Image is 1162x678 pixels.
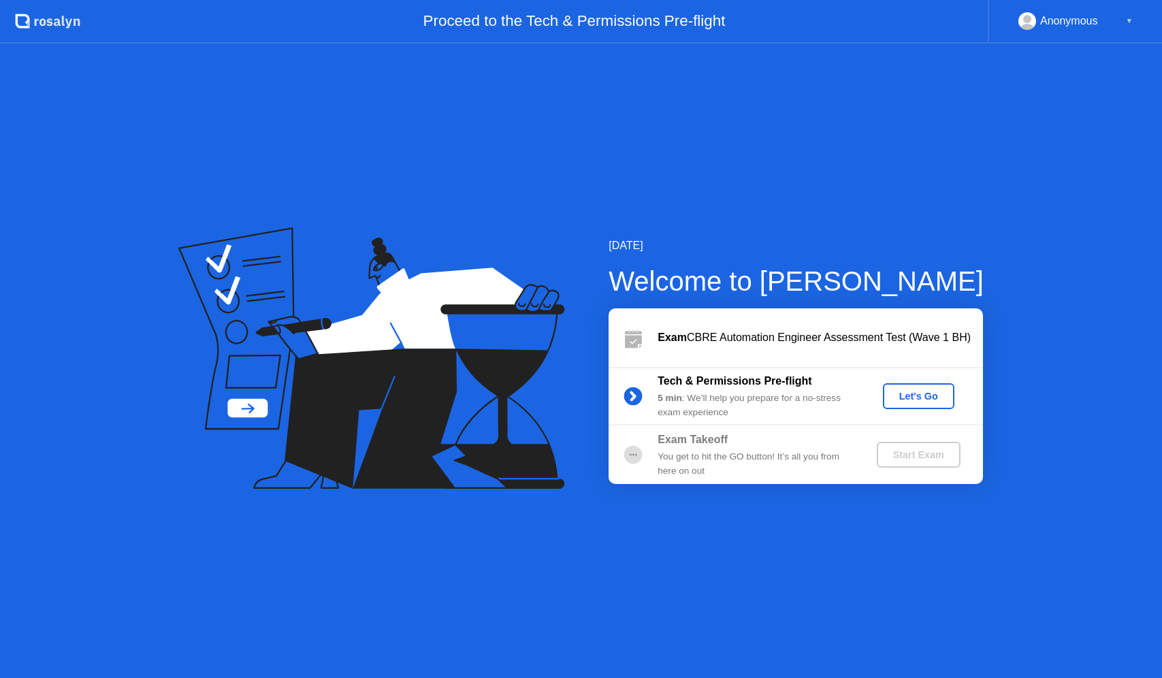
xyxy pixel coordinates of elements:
div: Welcome to [PERSON_NAME] [609,261,984,302]
button: Let's Go [883,383,954,409]
div: [DATE] [609,238,984,254]
button: Start Exam [877,442,961,468]
div: ▼ [1126,12,1133,30]
div: Let's Go [888,391,949,402]
b: Tech & Permissions Pre-flight [658,375,811,387]
b: Exam [658,332,687,343]
b: Exam Takeoff [658,434,728,445]
div: Start Exam [882,449,955,460]
div: You get to hit the GO button! It’s all you from here on out [658,450,854,478]
div: : We’ll help you prepare for a no-stress exam experience [658,391,854,419]
div: CBRE Automation Engineer Assessment Test (Wave 1 BH) [658,329,983,346]
div: Anonymous [1040,12,1098,30]
b: 5 min [658,393,682,403]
